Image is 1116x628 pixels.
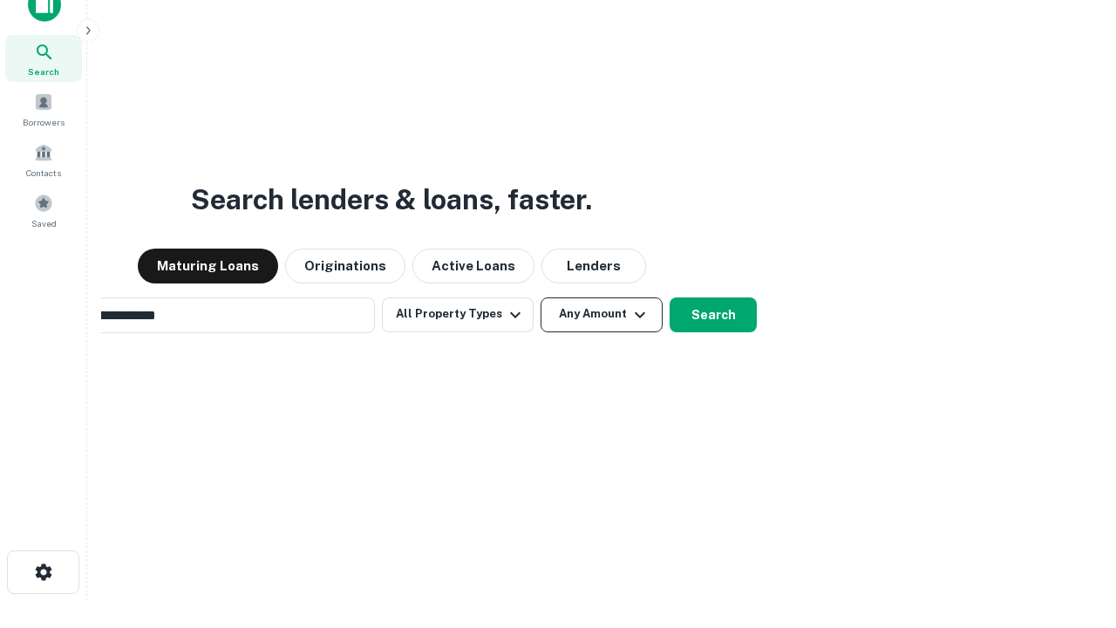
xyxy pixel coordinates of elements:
span: Borrowers [23,115,65,129]
button: Any Amount [541,297,663,332]
span: Saved [31,216,57,230]
a: Borrowers [5,85,82,133]
h3: Search lenders & loans, faster. [191,179,592,221]
span: Contacts [26,166,61,180]
a: Search [5,35,82,82]
button: All Property Types [382,297,534,332]
a: Saved [5,187,82,234]
iframe: Chat Widget [1029,488,1116,572]
a: Contacts [5,136,82,183]
button: Lenders [541,249,646,283]
button: Maturing Loans [138,249,278,283]
button: Originations [285,249,405,283]
span: Search [28,65,59,78]
button: Search [670,297,757,332]
button: Active Loans [412,249,534,283]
